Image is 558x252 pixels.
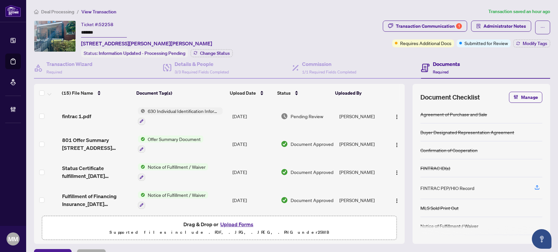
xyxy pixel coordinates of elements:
span: Requires Additional Docs [400,39,451,47]
span: Required [46,70,62,74]
span: Drag & Drop orUpload FormsSupported files include .PDF, .JPG, .JPEG, .PNG under25MB [42,216,397,240]
span: fintrac 1.pdf [62,112,91,120]
td: [PERSON_NAME] [337,186,388,214]
span: Document Checklist [420,93,480,102]
th: Status [275,84,332,102]
img: Document Status [281,168,288,176]
span: Offer Summary Document [145,135,203,143]
img: Document Status [281,140,288,148]
img: Logo [394,114,399,119]
p: Supported files include .PDF, .JPG, .JPEG, .PNG under 25 MB [46,228,393,236]
span: Administrator Notes [483,21,526,31]
td: [PERSON_NAME] [337,158,388,186]
button: Upload Forms [218,220,255,228]
button: Transaction Communication1 [383,21,467,32]
th: Uploaded By [332,84,383,102]
h4: Documents [433,60,460,68]
td: [DATE] [230,130,278,158]
th: Upload Date [227,84,275,102]
img: Status Icon [138,191,145,198]
div: FINTRAC ID(s) [420,165,450,172]
button: Modify Tags [513,39,550,47]
td: [DATE] [230,186,278,214]
img: Status Icon [138,135,145,143]
span: Status Certificate fulfillment_[DATE] 10_21_52.pdf [62,164,133,180]
div: Buyer Designated Representation Agreement [420,129,514,136]
span: home [34,9,39,14]
span: Required [433,70,448,74]
img: Document Status [281,113,288,120]
span: Upload Date [230,89,256,97]
td: [PERSON_NAME] [337,130,388,158]
th: Document Tag(s) [134,84,227,102]
img: Logo [394,142,399,148]
div: Status: [81,49,188,57]
div: Ticket #: [81,21,113,28]
div: Transaction Communication [396,21,462,31]
span: ellipsis [540,25,545,30]
button: Status IconOffer Summary Document [138,135,203,153]
span: Document Approved [291,140,333,148]
div: 1 [456,23,462,29]
span: MM [8,234,18,244]
span: Deal Processing [41,9,74,15]
td: [DATE] [230,102,278,130]
button: Change Status [191,49,233,57]
td: [DATE] [230,158,278,186]
button: Open asap [532,229,551,249]
button: Manage [509,92,542,103]
img: Status Icon [138,163,145,170]
span: [STREET_ADDRESS][PERSON_NAME][PERSON_NAME] [81,39,212,47]
div: Notice of Fulfillment / Waiver [420,222,478,229]
img: Document Status [281,197,288,204]
span: Change Status [200,51,230,55]
span: Submitted for Review [465,39,508,47]
span: Notice of Fulfillment / Waiver [145,163,208,170]
button: Logo [392,139,402,149]
img: Logo [394,170,399,175]
h4: Transaction Wizard [46,60,93,68]
span: 801 Offer Summary [STREET_ADDRESS][PERSON_NAME]pdf [62,136,133,152]
div: Agreement of Purchase and Sale [420,111,487,118]
span: Drag & Drop or [183,220,255,228]
span: Manage [521,92,538,102]
span: 1/1 Required Fields Completed [302,70,356,74]
span: 3/3 Required Fields Completed [175,70,229,74]
button: Logo [392,111,402,121]
li: / [77,8,79,15]
span: Document Approved [291,197,333,204]
button: Logo [392,167,402,177]
button: Status IconNotice of Fulfillment / Waiver [138,191,208,209]
th: (15) File Name [59,84,134,102]
span: (15) File Name [62,89,93,97]
button: Status Icon630 Individual Identification Information Record [138,107,223,125]
img: logo [5,5,21,17]
button: Status IconNotice of Fulfillment / Waiver [138,163,208,181]
article: Transaction saved an hour ago [488,8,550,15]
span: Document Approved [291,168,333,176]
span: Notice of Fulfillment / Waiver [145,191,208,198]
h4: Details & People [175,60,229,68]
button: Administrator Notes [471,21,531,32]
div: FINTRAC PEP/HIO Record [420,184,474,192]
img: Status Icon [138,107,145,115]
span: 52258 [99,22,113,27]
img: Logo [394,198,399,203]
td: [PERSON_NAME] [337,102,388,130]
div: Confirmation of Cooperation [420,147,478,154]
img: IMG-N12309096_1.jpg [34,21,76,52]
span: View Transaction [81,9,116,15]
h4: Commission [302,60,356,68]
span: Information Updated - Processing Pending [99,50,185,56]
div: MLS Sold Print Out [420,204,459,212]
span: Pending Review [291,113,323,120]
button: Logo [392,195,402,205]
span: 630 Individual Identification Information Record [145,107,223,115]
span: solution [476,24,481,28]
span: Fulfillment of Financing Insurance_[DATE] 09_30_33.pdf [62,192,133,208]
span: Modify Tags [523,41,547,46]
span: Status [277,89,291,97]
